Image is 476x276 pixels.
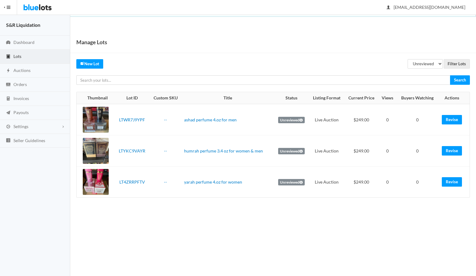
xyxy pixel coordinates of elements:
[442,146,462,156] a: Revise
[80,61,84,65] ion-icon: create
[184,148,263,153] a: humrah perfume 3.4 oz for women & men
[76,59,103,69] a: createNew Lot
[344,167,379,198] td: $249.00
[5,138,11,144] ion-icon: list box
[76,75,450,85] input: Search your lots...
[119,179,145,185] a: LT4ZRRPFTV
[385,5,391,11] ion-icon: person
[309,135,344,167] td: Live Auction
[13,96,29,101] span: Invoices
[164,148,167,153] a: --
[309,92,344,104] th: Listing Format
[379,104,397,135] td: 0
[309,167,344,198] td: Live Auction
[5,54,11,60] ion-icon: clipboard
[278,148,305,155] label: Unreviewed
[5,40,11,46] ion-icon: speedometer
[278,179,305,186] label: Unreviewed
[5,124,11,130] ion-icon: cog
[13,110,29,115] span: Payouts
[444,59,470,69] input: Filter Lots
[5,68,11,74] ion-icon: flash
[13,54,21,59] span: Lots
[182,92,274,104] th: Title
[344,92,379,104] th: Current Price
[397,135,438,167] td: 0
[13,82,27,87] span: Orders
[5,110,11,116] ion-icon: paper plane
[150,92,182,104] th: Custom SKU
[184,179,242,185] a: yarah perfume 4.oz for women
[184,117,237,122] a: ashad perfume 4.oz for men
[13,40,35,45] span: Dashboard
[274,92,309,104] th: Status
[442,177,462,187] a: Revise
[309,104,344,135] td: Live Auction
[119,117,145,122] a: LTWR7J9YPF
[438,92,470,104] th: Actions
[5,82,11,88] ion-icon: cash
[13,68,31,73] span: Auctions
[115,92,150,104] th: Lot ID
[397,104,438,135] td: 0
[13,124,28,129] span: Settings
[397,92,438,104] th: Buyers Watching
[344,104,379,135] td: $249.00
[344,135,379,167] td: $249.00
[442,115,462,124] a: Revise
[450,75,470,85] input: Search
[164,179,167,185] a: --
[13,138,45,143] span: Seller Guidelines
[119,148,145,153] a: LTYKC9VAYR
[379,135,397,167] td: 0
[5,96,11,102] ion-icon: calculator
[379,92,397,104] th: Views
[278,117,305,124] label: Unreviewed
[379,167,397,198] td: 0
[397,167,438,198] td: 0
[387,5,465,10] span: [EMAIL_ADDRESS][DOMAIN_NAME]
[6,22,40,28] strong: S&R Liquidation
[77,92,115,104] th: Thumbnail
[76,38,107,47] h1: Manage Lots
[164,117,167,122] a: --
